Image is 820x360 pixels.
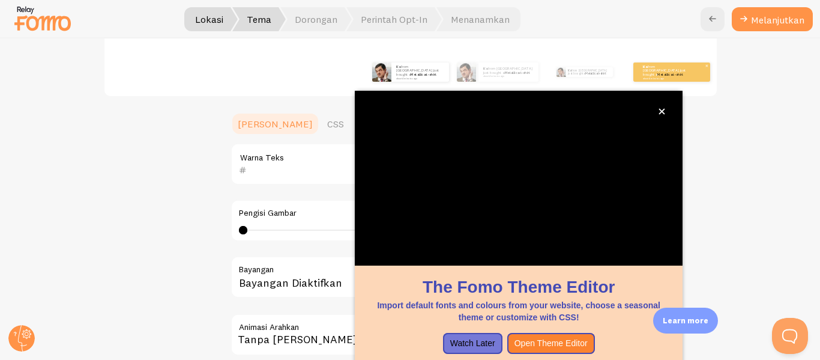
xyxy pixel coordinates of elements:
[457,63,476,82] img: Fomo
[238,332,357,346] font: Tanpa [PERSON_NAME]
[13,3,73,34] img: fomo-relay-logo-orange.svg
[411,72,436,77] a: Metallica t-shirt
[396,64,401,69] strong: ka
[663,315,708,326] p: Learn more
[231,112,320,136] a: [PERSON_NAME]
[657,72,683,77] a: Metallica t-shirt
[772,318,808,354] iframe: Bantuan Scout Beacon - Buka
[396,77,443,79] small: about 4 minutes ago
[507,333,595,355] button: Open Theme Editor
[327,118,344,130] font: CSS
[643,64,648,69] strong: ka
[369,299,668,323] p: Import default fonts and colours from your website, choose a seasonal theme or customize with CSS!
[483,66,488,71] strong: ka
[556,67,566,77] img: Fomo
[483,67,534,78] p: from [GEOGRAPHIC_DATA] just bought a
[656,105,668,118] button: close,
[643,77,690,79] small: about 4 minutes ago
[643,64,691,79] p: from [GEOGRAPHIC_DATA] just bought a
[653,308,718,334] div: Learn more
[239,207,297,218] font: Pengisi Gambar
[585,72,606,75] a: Metallica t-shirt
[320,112,351,136] a: CSS
[505,70,531,75] a: Metallica t-shirt
[568,67,608,77] p: from [GEOGRAPHIC_DATA] just bought a
[238,118,313,130] font: [PERSON_NAME]
[396,64,444,79] p: from [GEOGRAPHIC_DATA] just bought a
[443,333,502,355] button: Watch Later
[369,275,668,299] h1: The Fomo Theme Editor
[372,63,391,82] img: Fomo
[239,276,342,290] font: Bayangan Diaktifkan
[568,69,571,72] strong: ka
[483,75,532,78] small: about 4 minutes ago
